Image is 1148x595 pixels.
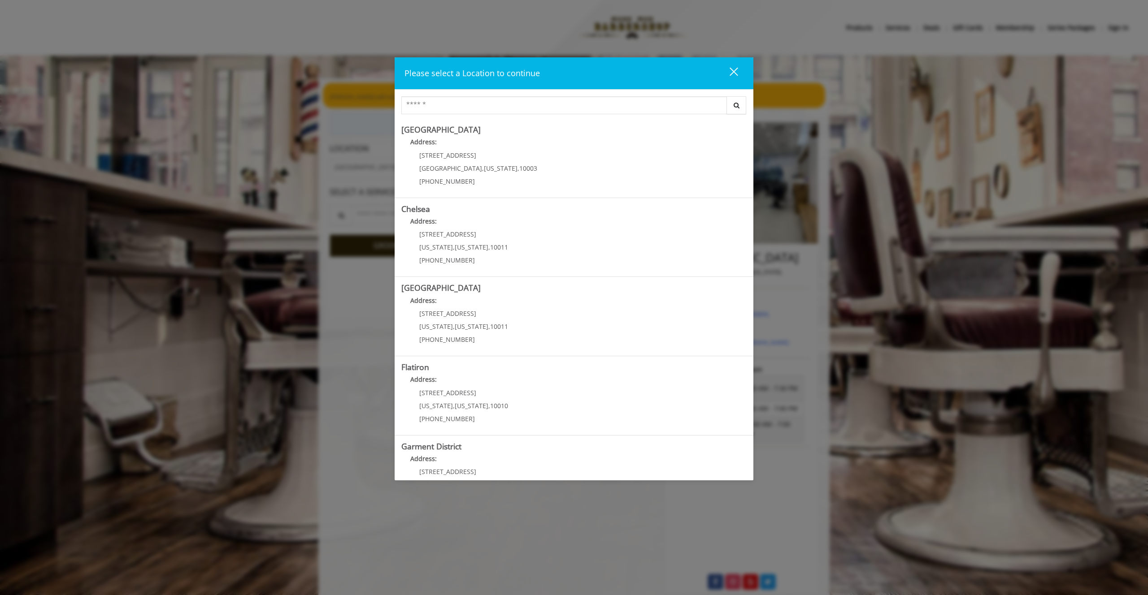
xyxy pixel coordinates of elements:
span: [PHONE_NUMBER] [419,414,475,423]
b: Flatiron [401,362,429,372]
span: [US_STATE] [419,401,453,410]
span: [US_STATE] [455,322,488,331]
span: [STREET_ADDRESS] [419,151,476,160]
span: [STREET_ADDRESS] [419,230,476,238]
span: 10011 [490,322,508,331]
span: , [453,243,455,251]
span: 10003 [519,164,537,172]
span: 10011 [490,243,508,251]
span: [GEOGRAPHIC_DATA] [419,164,482,172]
span: , [453,322,455,331]
span: 10010 [490,401,508,410]
span: [STREET_ADDRESS] [419,388,476,397]
span: , [517,164,519,172]
input: Search Center [401,96,727,114]
b: Chelsea [401,203,430,214]
b: Address: [410,454,437,463]
span: [US_STATE] [455,243,488,251]
span: [US_STATE] [419,243,453,251]
b: Address: [410,375,437,384]
span: Please select a Location to continue [404,68,540,78]
span: , [488,243,490,251]
b: Garment District [401,441,461,452]
b: Address: [410,217,437,225]
i: Search button [731,102,742,108]
span: [PHONE_NUMBER] [419,177,475,185]
b: [GEOGRAPHIC_DATA] [401,282,481,293]
span: [US_STATE] [419,322,453,331]
button: close dialog [713,64,744,82]
span: , [488,401,490,410]
b: Address: [410,296,437,305]
span: , [488,322,490,331]
span: , [453,401,455,410]
span: [PHONE_NUMBER] [419,256,475,264]
div: close dialog [719,67,737,80]
span: , [482,164,484,172]
b: Address: [410,138,437,146]
span: [STREET_ADDRESS] [419,467,476,476]
span: [US_STATE] [455,401,488,410]
div: Center Select [401,96,747,119]
b: [GEOGRAPHIC_DATA] [401,124,481,135]
span: [US_STATE] [484,164,517,172]
span: [PHONE_NUMBER] [419,335,475,344]
span: [STREET_ADDRESS] [419,309,476,318]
